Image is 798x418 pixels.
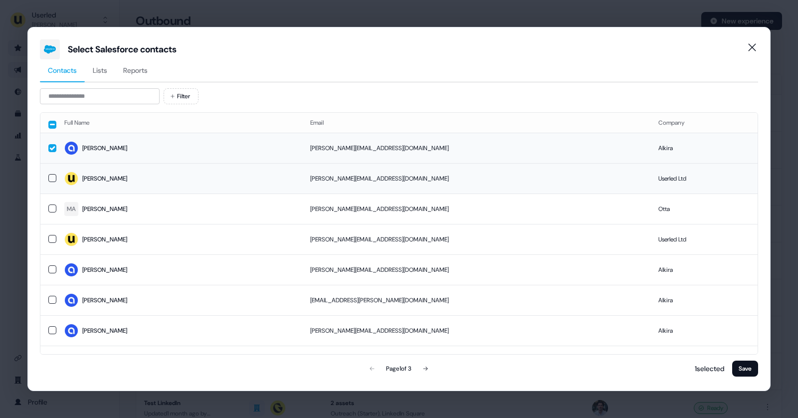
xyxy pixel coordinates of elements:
[650,346,758,376] td: Danone
[82,204,127,214] div: [PERSON_NAME]
[48,65,77,75] span: Contacts
[302,163,651,194] td: [PERSON_NAME][EMAIL_ADDRESS][DOMAIN_NAME]
[82,234,127,244] div: [PERSON_NAME]
[650,254,758,285] td: Alkira
[82,265,127,275] div: [PERSON_NAME]
[742,37,762,57] button: Close
[650,285,758,315] td: Alkira
[56,113,302,133] th: Full Name
[302,315,651,346] td: [PERSON_NAME][EMAIL_ADDRESS][DOMAIN_NAME]
[82,295,127,305] div: [PERSON_NAME]
[302,224,651,254] td: [PERSON_NAME][EMAIL_ADDRESS][DOMAIN_NAME]
[691,364,724,374] p: 1 selected
[164,88,199,104] button: Filter
[82,143,127,153] div: [PERSON_NAME]
[302,254,651,285] td: [PERSON_NAME][EMAIL_ADDRESS][DOMAIN_NAME]
[302,133,651,163] td: [PERSON_NAME][EMAIL_ADDRESS][DOMAIN_NAME]
[732,361,758,377] button: Save
[302,194,651,224] td: [PERSON_NAME][EMAIL_ADDRESS][DOMAIN_NAME]
[650,163,758,194] td: Userled Ltd
[82,326,127,336] div: [PERSON_NAME]
[67,204,76,214] div: MA
[123,65,148,75] span: Reports
[302,285,651,315] td: [EMAIL_ADDRESS][PERSON_NAME][DOMAIN_NAME]
[650,113,758,133] th: Company
[650,194,758,224] td: Otta
[650,133,758,163] td: Alkira
[82,174,127,184] div: [PERSON_NAME]
[68,43,177,55] div: Select Salesforce contacts
[302,113,651,133] th: Email
[93,65,107,75] span: Lists
[386,364,411,374] div: Page 1 of 3
[650,224,758,254] td: Userled Ltd
[650,315,758,346] td: Alkira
